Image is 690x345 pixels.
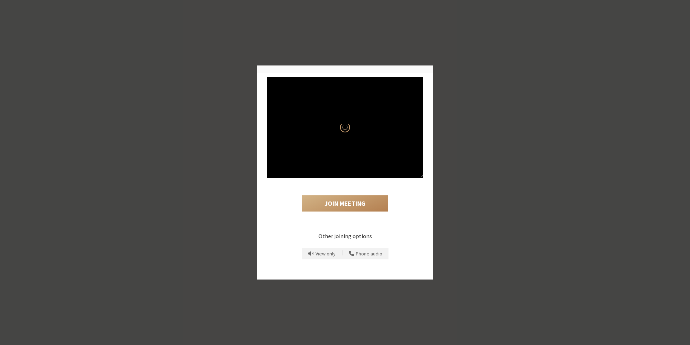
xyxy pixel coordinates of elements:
button: Use your phone for mic and speaker while you view the meeting on this device. [346,248,385,259]
button: Join Meeting [302,195,388,212]
p: Other joining options [267,232,423,240]
button: Prevent echo when there is already an active mic and speaker in the room. [305,248,338,259]
span: | [342,249,343,258]
span: View only [316,251,336,257]
span: Phone audio [356,251,382,257]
